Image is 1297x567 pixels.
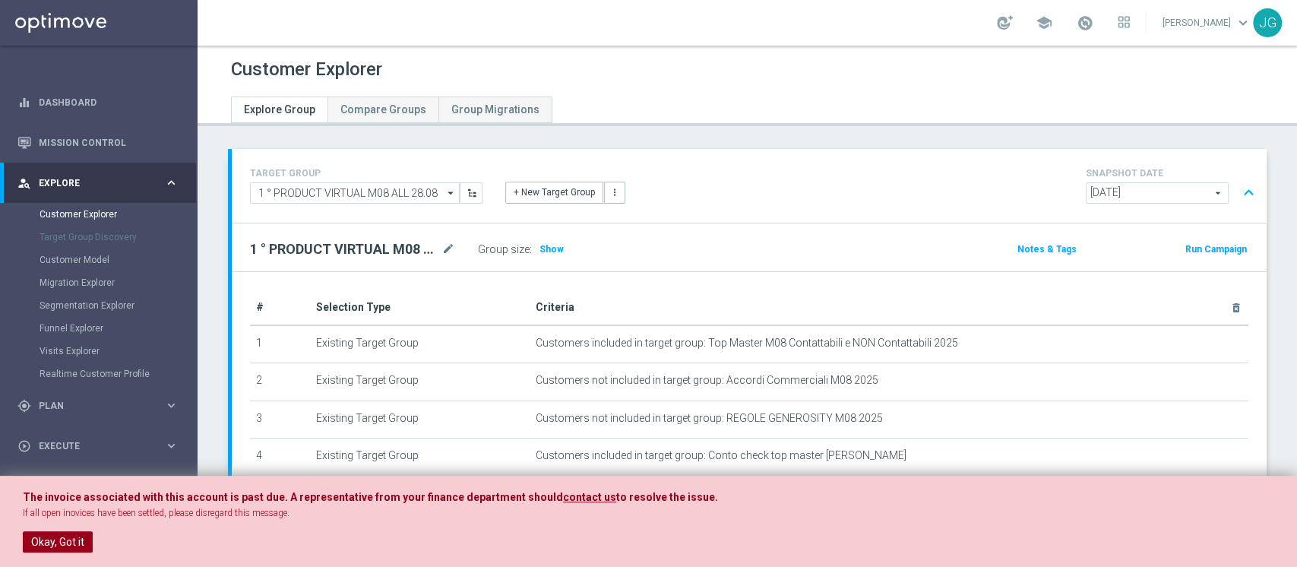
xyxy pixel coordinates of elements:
span: school [1036,14,1052,31]
span: Customers not included in target group: Accordi Commerciali M08 2025 [536,374,878,387]
th: Selection Type [310,290,530,325]
td: 3 [250,401,310,439]
div: Mission Control [17,122,179,163]
a: Mission Control [39,122,179,163]
h2: 1 ° PRODUCT VIRTUAL M08 ALL 28.08 [250,240,438,258]
span: Show [539,244,564,255]
span: The invoice associated with this account is past due. A representative from your finance departme... [23,491,563,503]
button: gps_fixed Plan keyboard_arrow_right [17,400,179,412]
div: Dashboard [17,82,179,122]
div: Explore [17,176,164,190]
input: Select Existing or Create New [250,182,460,204]
span: Execute [39,442,164,451]
td: Existing Target Group [310,439,530,477]
a: Customer Explorer [40,208,158,220]
i: person_search [17,176,31,190]
i: gps_fixed [17,399,31,413]
a: Funnel Explorer [40,322,158,334]
a: Migration Explorer [40,277,158,289]
a: Segmentation Explorer [40,299,158,312]
span: Plan [39,401,164,410]
a: [PERSON_NAME]keyboard_arrow_down [1161,11,1253,34]
td: 2 [250,363,310,401]
label: : [530,243,532,256]
a: Dashboard [39,82,179,122]
i: keyboard_arrow_right [164,398,179,413]
button: + New Target Group [505,182,603,203]
div: TARGET GROUP arrow_drop_down + New Target Group more_vert SNAPSHOT DATE arrow_drop_down expand_less [250,164,1248,207]
div: Customer Explorer [40,203,196,226]
button: equalizer Dashboard [17,97,179,109]
div: Segmentation Explorer [40,294,196,317]
span: Customers included in target group: Top Master M08 Contattabili e NON Contattabili 2025 [536,337,958,350]
label: Group size [478,243,530,256]
button: Okay, Got it [23,531,93,553]
button: more_vert [604,182,625,203]
span: Customers not included in target group: REGOLE GENEROSITY M08 2025 [536,412,883,425]
i: play_circle_outline [17,439,31,453]
h1: Customer Explorer [231,59,382,81]
div: JG [1253,8,1282,37]
td: 1 [250,325,310,363]
button: Run Campaign [1184,241,1248,258]
i: keyboard_arrow_right [164,176,179,190]
i: mode_edit [441,240,455,258]
i: arrow_drop_down [444,183,459,203]
th: # [250,290,310,325]
div: Visits Explorer [40,340,196,363]
span: Explore Group [244,103,315,116]
a: Realtime Customer Profile [40,368,158,380]
button: Mission Control [17,137,179,149]
td: 4 [250,439,310,477]
ul: Tabs [231,97,552,123]
a: contact us [563,491,616,504]
div: Customer Model [40,249,196,271]
td: Existing Target Group [310,325,530,363]
div: Funnel Explorer [40,317,196,340]
span: Group Migrations [451,103,539,116]
i: equalizer [17,96,31,109]
span: to resolve the issue. [616,491,718,503]
button: play_circle_outline Execute keyboard_arrow_right [17,440,179,452]
td: Existing Target Group [310,363,530,401]
span: Compare Groups [340,103,426,116]
a: Customer Model [40,254,158,266]
a: Visits Explorer [40,345,158,357]
i: more_vert [609,187,620,198]
span: keyboard_arrow_down [1235,14,1251,31]
div: Migration Explorer [40,271,196,294]
div: Plan [17,399,164,413]
button: Notes & Tags [1016,241,1078,258]
button: person_search Explore keyboard_arrow_right [17,177,179,189]
div: Realtime Customer Profile [40,363,196,385]
button: expand_less [1238,179,1260,207]
p: If all open inovices have been settled, please disregard this message. [23,507,1274,520]
i: delete_forever [1230,302,1242,314]
div: Execute [17,439,164,453]
td: Existing Target Group [310,401,530,439]
h4: SNAPSHOT DATE [1086,168,1261,179]
i: keyboard_arrow_right [164,439,179,453]
span: Explore [39,179,164,188]
h4: TARGET GROUP [250,168,482,179]
span: Criteria [536,301,574,313]
span: Customers included in target group: Conto check top master [PERSON_NAME] [536,449,906,462]
div: Target Group Discovery [40,226,196,249]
